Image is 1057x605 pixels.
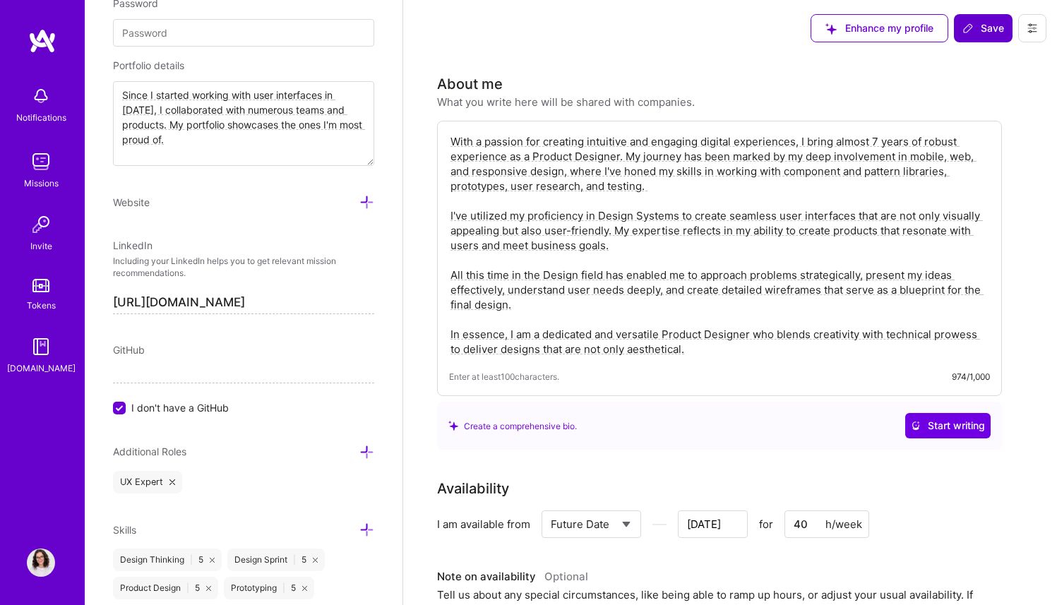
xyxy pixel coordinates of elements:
[811,14,948,42] button: Enhance my profile
[27,82,55,110] img: bell
[952,369,990,384] div: 974/1,000
[437,517,530,532] div: I am available from
[293,554,296,565] span: |
[27,210,55,239] img: Invite
[448,419,577,433] div: Create a comprehensive bio.
[825,21,933,35] span: Enhance my profile
[911,421,921,431] i: icon CrystalBallWhite
[27,333,55,361] img: guide book
[113,58,374,73] div: Portfolio details
[27,148,55,176] img: teamwork
[962,21,1004,35] span: Save
[27,298,56,313] div: Tokens
[911,419,985,433] span: Start writing
[302,586,307,591] i: icon Close
[437,95,695,109] div: What you write here will be shared with companies.
[113,81,374,166] textarea: Since I started working with user interfaces in [DATE], I collaborated with numerous teams and pr...
[186,582,189,594] span: |
[905,413,991,438] button: Start writing
[437,478,509,499] div: Availability
[32,279,49,292] img: tokens
[448,421,458,431] i: icon SuggestedTeams
[113,19,374,47] input: Password
[113,344,145,356] span: GitHub
[28,28,56,54] img: logo
[652,517,668,533] i: icon HorizontalInLineDivider
[24,176,59,191] div: Missions
[16,110,66,125] div: Notifications
[227,549,325,571] div: Design Sprint 5
[759,517,773,532] span: for
[437,566,588,587] div: Note on availability
[210,558,215,563] i: icon Close
[313,558,318,563] i: icon Close
[113,196,150,208] span: Website
[113,256,374,280] p: Including your LinkedIn helps you to get relevant mission recommendations.
[825,23,837,35] i: icon SuggestedTeams
[544,570,588,583] span: Optional
[23,549,59,577] a: User Avatar
[7,361,76,376] div: [DOMAIN_NAME]
[449,369,559,384] span: Enter at least 100 characters.
[206,586,211,591] i: icon Close
[282,582,285,594] span: |
[190,554,193,565] span: |
[437,73,503,95] div: About me
[825,517,862,532] div: h/week
[224,577,314,599] div: Prototyping 5
[113,549,222,571] div: Design Thinking 5
[27,549,55,577] img: User Avatar
[30,239,52,253] div: Invite
[131,400,229,415] span: I don't have a GitHub
[784,510,869,538] input: XX
[113,471,182,493] div: UX Expert
[449,133,990,358] textarea: With a passion for creating intuitive and engaging digital experiences, I bring almost 7 years of...
[113,524,136,536] span: Skills
[113,445,186,457] span: Additional Roles
[113,239,153,251] span: LinkedIn
[954,14,1013,42] button: Save
[113,577,218,599] div: Product Design 5
[169,479,175,485] i: icon Close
